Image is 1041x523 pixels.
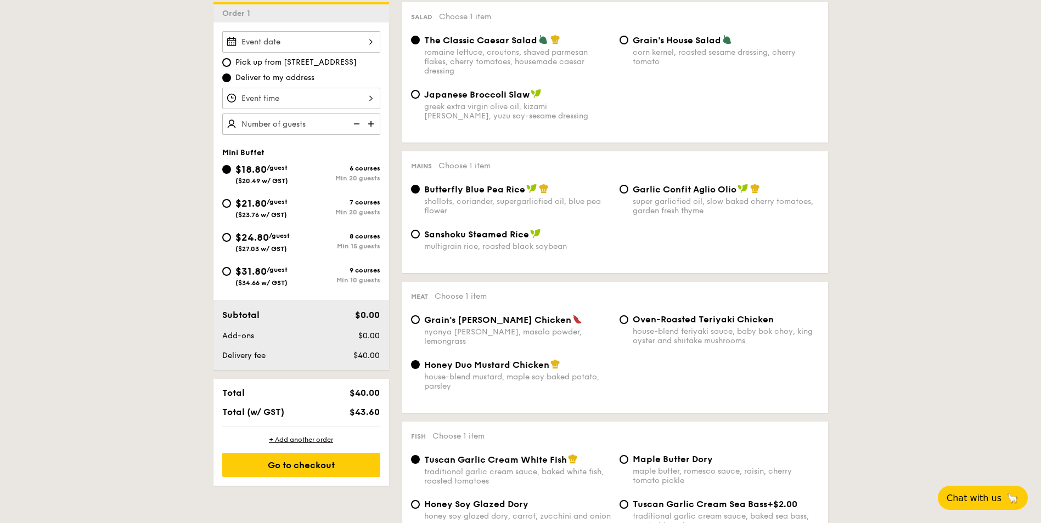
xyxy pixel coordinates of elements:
span: /guest [267,266,288,274]
input: Number of guests [222,113,380,135]
span: /guest [267,164,288,172]
input: Grain's [PERSON_NAME] Chickennyonya [PERSON_NAME], masala powder, lemongrass [411,315,420,324]
span: Honey Soy Glazed Dory [424,499,528,509]
input: Oven-Roasted Teriyaki Chickenhouse-blend teriyaki sauce, baby bok choy, king oyster and shiitake ... [620,315,628,324]
span: $18.80 [235,163,267,175]
img: icon-spicy.37a8142b.svg [572,314,582,324]
span: Deliver to my address [235,72,314,83]
div: house-blend mustard, maple soy baked potato, parsley [424,372,611,391]
input: Japanese Broccoli Slawgreek extra virgin olive oil, kizami [PERSON_NAME], yuzu soy-sesame dressing [411,90,420,99]
input: Garlic Confit Aglio Oliosuper garlicfied oil, slow baked cherry tomatoes, garden fresh thyme [620,185,628,194]
img: icon-vegan.f8ff3823.svg [526,184,537,194]
div: 9 courses [301,266,380,274]
img: icon-vegan.f8ff3823.svg [531,89,542,99]
span: Order 1 [222,9,255,18]
input: Deliver to my address [222,73,231,82]
div: Min 15 guests [301,242,380,250]
span: $40.00 [350,388,380,398]
div: Go to checkout [222,453,380,477]
img: icon-vegan.f8ff3823.svg [738,184,749,194]
img: icon-chef-hat.a58ddaea.svg [750,184,760,194]
span: Oven-Roasted Teriyaki Chicken [633,314,774,325]
span: Meat [411,293,428,300]
input: Sanshoku Steamed Ricemultigrain rice, roasted black soybean [411,230,420,238]
img: icon-reduce.1d2dbef1.svg [347,113,364,134]
input: Pick up from [STREET_ADDRESS] [222,58,231,67]
div: greek extra virgin olive oil, kizami [PERSON_NAME], yuzu soy-sesame dressing [424,102,611,121]
div: maple butter, romesco sauce, raisin, cherry tomato pickle [633,467,819,485]
div: corn kernel, roasted sesame dressing, cherry tomato [633,48,819,66]
div: traditional garlic cream sauce, baked white fish, roasted tomatoes [424,467,611,486]
div: + Add another order [222,435,380,444]
span: $0.00 [358,331,380,340]
div: 6 courses [301,164,380,172]
img: icon-vegetarian.fe4039eb.svg [722,35,732,44]
span: $0.00 [355,310,380,320]
span: $40.00 [353,351,380,360]
div: Min 20 guests [301,208,380,216]
span: Grain's House Salad [633,35,721,46]
span: Choose 1 item [435,292,487,301]
div: shallots, coriander, supergarlicfied oil, blue pea flower [424,197,611,215]
input: $18.80/guest($20.49 w/ GST)6 coursesMin 20 guests [222,165,231,174]
img: icon-chef-hat.a58ddaea.svg [550,35,560,44]
span: +$2.00 [767,499,797,509]
span: Mains [411,162,432,170]
input: $21.80/guest($23.76 w/ GST)7 coursesMin 20 guests [222,199,231,208]
input: $31.80/guest($34.66 w/ GST)9 coursesMin 10 guests [222,267,231,276]
div: 8 courses [301,232,380,240]
span: The Classic Caesar Salad [424,35,537,46]
input: Tuscan Garlic Cream Sea Bass+$2.00traditional garlic cream sauce, baked sea bass, roasted tomato [620,500,628,509]
input: Honey Soy Glazed Doryhoney soy glazed dory, carrot, zucchini and onion [411,500,420,509]
input: Grain's House Saladcorn kernel, roasted sesame dressing, cherry tomato [620,36,628,44]
div: 7 courses [301,198,380,206]
button: Chat with us🦙 [938,486,1028,510]
span: Garlic Confit Aglio Olio [633,184,736,195]
input: Event time [222,88,380,109]
img: icon-chef-hat.a58ddaea.svg [568,454,578,464]
div: Min 10 guests [301,276,380,284]
span: Pick up from [STREET_ADDRESS] [235,57,357,68]
input: Maple Butter Dorymaple butter, romesco sauce, raisin, cherry tomato pickle [620,455,628,464]
span: 🦙 [1006,492,1019,504]
span: Total (w/ GST) [222,407,284,417]
img: icon-vegetarian.fe4039eb.svg [538,35,548,44]
span: Mini Buffet [222,148,265,157]
input: Event date [222,31,380,53]
span: Honey Duo Mustard Chicken [424,360,549,370]
img: icon-chef-hat.a58ddaea.svg [550,359,560,369]
span: Choose 1 item [439,12,491,21]
span: $21.80 [235,197,267,209]
span: Subtotal [222,310,260,320]
span: Maple Butter Dory [633,454,713,464]
input: Tuscan Garlic Cream White Fishtraditional garlic cream sauce, baked white fish, roasted tomatoes [411,455,420,464]
span: Tuscan Garlic Cream White Fish [424,454,567,465]
img: icon-add.58712e84.svg [364,113,380,134]
img: icon-chef-hat.a58ddaea.svg [539,184,549,194]
span: Choose 1 item [432,431,485,441]
span: ($27.03 w/ GST) [235,245,287,253]
input: Butterfly Blue Pea Riceshallots, coriander, supergarlicfied oil, blue pea flower [411,185,420,194]
span: Grain's [PERSON_NAME] Chicken [424,315,571,325]
input: The Classic Caesar Saladromaine lettuce, croutons, shaved parmesan flakes, cherry tomatoes, house... [411,36,420,44]
span: Japanese Broccoli Slaw [424,89,530,100]
span: Choose 1 item [438,161,491,170]
div: nyonya [PERSON_NAME], masala powder, lemongrass [424,327,611,346]
span: Tuscan Garlic Cream Sea Bass [633,499,767,509]
span: /guest [269,232,290,240]
div: multigrain rice, roasted black soybean [424,242,611,251]
span: /guest [267,198,288,206]
span: ($23.76 w/ GST) [235,211,287,219]
div: Min 20 guests [301,174,380,182]
span: Add-ons [222,331,254,340]
span: ($34.66 w/ GST) [235,279,288,287]
div: romaine lettuce, croutons, shaved parmesan flakes, cherry tomatoes, housemade caesar dressing [424,48,611,76]
input: $24.80/guest($27.03 w/ GST)8 coursesMin 15 guests [222,233,231,242]
span: Butterfly Blue Pea Rice [424,184,525,195]
span: Delivery fee [222,351,266,360]
div: house-blend teriyaki sauce, baby bok choy, king oyster and shiitake mushrooms [633,327,819,345]
span: ($20.49 w/ GST) [235,177,288,185]
div: honey soy glazed dory, carrot, zucchini and onion [424,511,611,521]
img: icon-vegan.f8ff3823.svg [530,229,541,238]
span: $31.80 [235,265,267,277]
